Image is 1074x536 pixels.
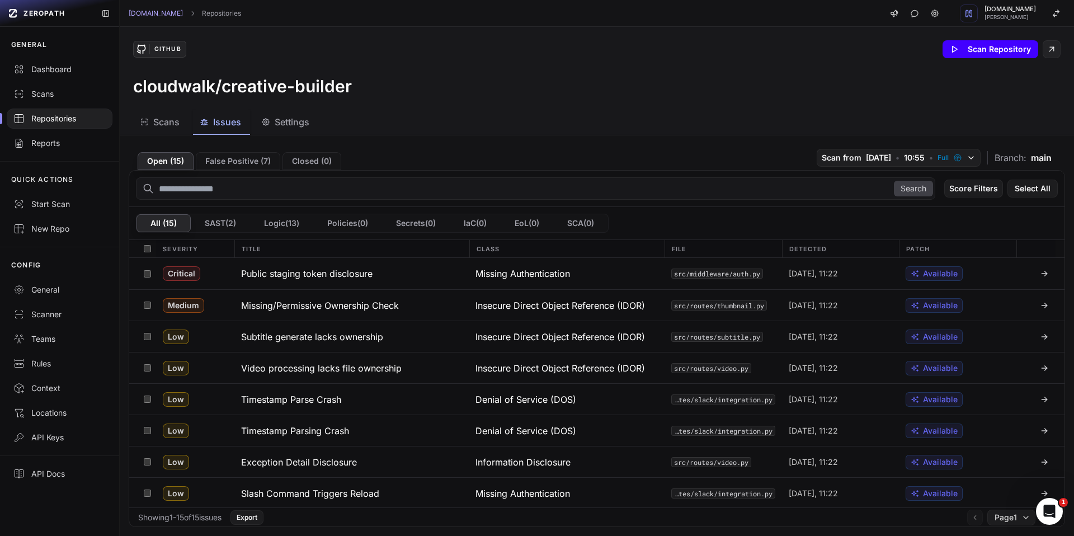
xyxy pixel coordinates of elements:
[275,115,309,129] span: Settings
[11,40,47,49] p: GENERAL
[450,214,501,232] button: IaC(0)
[23,9,65,18] span: ZEROPATH
[13,358,106,369] div: Rules
[13,468,106,479] div: API Docs
[133,76,352,96] h3: cloudwalk/creative-builder
[163,392,189,407] span: Low
[196,152,280,170] button: False Positive (7)
[234,352,469,383] button: Video processing lacks file ownership
[234,258,469,289] button: Public staging token disclosure
[149,44,185,54] div: GitHub
[984,15,1036,20] span: [PERSON_NAME]
[13,407,106,419] div: Locations
[1007,180,1058,198] button: Select All
[156,240,234,257] div: Severity
[129,477,1064,509] div: Low Slash Command Triggers Reload Missing Authentication src/routes/slack/integration.py [DATE], ...
[234,384,469,415] button: Timestamp Parse Crash
[13,432,106,443] div: API Keys
[943,40,1038,58] button: Scan Repository
[475,487,570,500] span: Missing Authentication
[241,299,399,312] h3: Missing/Permissive Ownership Check
[995,151,1026,164] span: Branch:
[671,488,775,499] button: src/routes/slack/integration.py
[923,488,958,499] span: Available
[995,512,1017,523] span: Page 1
[984,6,1036,12] span: [DOMAIN_NAME]
[138,512,222,523] div: Showing 1 - 15 of 15 issues
[153,115,180,129] span: Scans
[923,394,958,405] span: Available
[129,352,1064,383] div: Low Video processing lacks file ownership Insecure Direct Object Reference (IDOR) src/routes/vide...
[1031,151,1052,164] span: main
[475,299,645,312] span: Insecure Direct Object Reference (IDOR)
[163,424,189,438] span: Low
[944,180,1003,198] button: Score Filters
[553,214,608,232] button: SCA(0)
[929,152,933,163] span: •
[665,240,782,257] div: File
[671,269,763,279] code: src/middleware/auth.py
[163,266,200,281] span: Critical
[13,64,106,75] div: Dashboard
[13,383,106,394] div: Context
[671,426,775,436] button: src/routes/slack/integration.py
[11,261,41,270] p: CONFIG
[129,289,1064,321] div: Medium Missing/Permissive Ownership Check Insecure Direct Object Reference (IDOR) src/routes/thum...
[241,393,341,406] h3: Timestamp Parse Crash
[13,309,106,320] div: Scanner
[250,214,313,232] button: Logic(13)
[923,268,958,279] span: Available
[129,258,1064,289] div: Critical Public staging token disclosure Missing Authentication src/middleware/auth.py [DATE], 11...
[923,363,958,374] span: Available
[13,223,106,234] div: New Repo
[671,457,751,467] code: src/routes/video.py
[789,425,838,436] span: [DATE], 11:22
[896,152,899,163] span: •
[191,214,250,232] button: SAST(2)
[213,115,241,129] span: Issues
[789,331,838,342] span: [DATE], 11:22
[11,175,74,184] p: QUICK ACTIONS
[13,199,106,210] div: Start Scan
[904,152,925,163] span: 10:55
[241,267,373,280] h3: Public staging token disclosure
[230,510,263,525] button: Export
[13,138,106,149] div: Reports
[163,361,189,375] span: Low
[789,268,838,279] span: [DATE], 11:22
[129,321,1064,352] div: Low Subtitle generate lacks ownership Insecure Direct Object Reference (IDOR) src/routes/subtitle...
[817,149,981,167] button: Scan from [DATE] • 10:55 • Full
[1059,498,1068,507] span: 1
[129,383,1064,415] div: Low Timestamp Parse Crash Denial of Service (DOS) src/routes/slack/integration.py [DATE], 11:22 A...
[313,214,382,232] button: Policies(0)
[782,240,899,257] div: Detected
[129,9,183,18] a: [DOMAIN_NAME]
[475,455,571,469] span: Information Disclosure
[282,152,341,170] button: Closed (0)
[822,152,861,163] span: Scan from
[189,10,196,17] svg: chevron right,
[894,181,933,196] button: Search
[241,424,349,438] h3: Timestamp Parsing Crash
[163,455,189,469] span: Low
[202,9,241,18] a: Repositories
[789,488,838,499] span: [DATE], 11:22
[899,240,1016,257] div: Patch
[923,300,958,311] span: Available
[475,424,576,438] span: Denial of Service (DOS)
[671,394,775,405] code: src/routes/slack/integration.py
[13,88,106,100] div: Scans
[789,394,838,405] span: [DATE], 11:22
[469,240,665,257] div: Class
[136,214,191,232] button: All (15)
[671,332,763,342] code: src/routes/subtitle.py
[789,363,838,374] span: [DATE], 11:22
[163,486,189,501] span: Low
[241,455,357,469] h3: Exception Detail Disclosure
[789,300,838,311] span: [DATE], 11:22
[129,415,1064,446] div: Low Timestamp Parsing Crash Denial of Service (DOS) src/routes/slack/integration.py [DATE], 11:22...
[241,330,383,344] h3: Subtitle generate lacks ownership
[475,330,645,344] span: Insecure Direct Object Reference (IDOR)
